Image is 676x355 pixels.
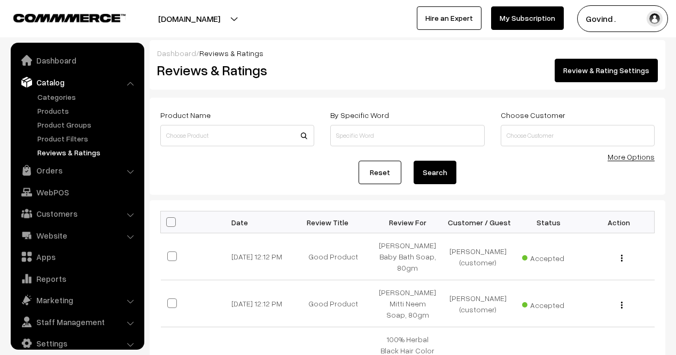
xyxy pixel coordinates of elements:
[35,105,141,116] a: Products
[199,49,263,58] span: Reviews & Ratings
[157,62,313,78] h2: Reviews & Ratings
[302,211,372,233] th: Review Title
[330,109,389,121] label: By Specific Word
[35,147,141,158] a: Reviews & Ratings
[460,258,496,267] span: (customer)
[13,226,141,245] a: Website
[157,49,196,58] a: Dashboard
[302,280,372,327] td: Good Product
[414,161,456,184] button: Search
[35,91,141,102] a: Categories
[13,247,141,266] a: Apps
[460,305,496,314] span: (customer)
[231,233,302,280] td: [DATE] 12:12 PM
[231,211,302,233] th: Date
[13,312,141,332] a: Staff Management
[13,161,141,180] a: Orders
[13,204,141,223] a: Customers
[372,211,443,233] th: Review For
[443,211,514,233] th: Customer / Guest
[157,48,658,59] div: /
[372,233,443,280] td: [PERSON_NAME] Baby Bath Soap, 80gm
[13,73,141,92] a: Catalog
[13,183,141,202] a: WebPOS
[13,334,141,353] a: Settings
[577,5,668,32] button: Govind .
[13,51,141,70] a: Dashboard
[13,290,141,310] a: Marketing
[443,280,514,327] td: [PERSON_NAME]
[501,125,655,146] input: Choose Customer
[359,161,401,184] a: Reset
[522,250,576,264] span: Accepted
[372,280,443,327] td: [PERSON_NAME] Mitti Neem Soap, 80gm
[514,211,584,233] th: Status
[35,133,141,144] a: Product Filters
[231,280,302,327] td: [DATE] 12:12 PM
[608,152,655,161] a: More Options
[13,14,126,22] img: COMMMERCE
[555,59,658,82] a: Review & Rating Settings
[417,6,481,30] a: Hire an Expert
[160,109,211,121] label: Product Name
[160,125,314,146] input: Choose Product
[13,11,107,23] a: COMMMERCE
[647,11,663,27] img: user
[330,125,484,146] input: Specific Word
[584,211,655,233] th: Action
[35,119,141,130] a: Product Groups
[443,233,514,280] td: [PERSON_NAME]
[621,302,623,309] img: Menu
[501,109,565,121] label: Choose Customer
[302,233,372,280] td: Good Product
[491,6,564,30] a: My Subscription
[121,5,258,32] button: [DOMAIN_NAME]
[13,269,141,288] a: Reports
[621,255,623,262] img: Menu
[522,297,576,311] span: Accepted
